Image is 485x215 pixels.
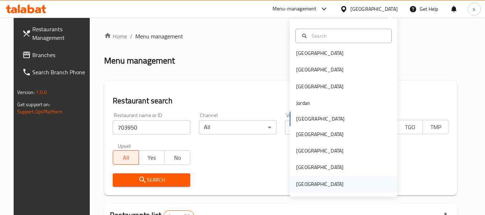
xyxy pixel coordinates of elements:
span: Yes [142,153,162,163]
div: All [199,120,276,135]
nav: breadcrumb [104,32,457,41]
div: [GEOGRAPHIC_DATA] [296,66,344,74]
a: Restaurants Management [17,20,95,46]
h2: Menu management [104,55,175,66]
div: [GEOGRAPHIC_DATA] [350,5,398,13]
span: Menu management [135,32,183,41]
button: All [113,150,139,165]
div: [GEOGRAPHIC_DATA] [296,163,344,171]
a: Support.OpsPlatform [17,107,63,116]
div: [GEOGRAPHIC_DATA] [296,83,344,90]
div: Jordan [296,99,310,107]
a: Home [104,32,127,41]
button: No [164,150,190,165]
span: Restaurants Management [32,25,89,42]
span: All [116,153,136,163]
h2: Restaurant search [113,95,448,106]
span: No [167,153,187,163]
div: [GEOGRAPHIC_DATA] [296,147,344,155]
button: Search [113,173,190,187]
label: Upsell [118,143,131,148]
div: [GEOGRAPHIC_DATA] [296,130,344,138]
span: TMP [426,122,446,132]
button: Yes [139,150,165,165]
span: 1.0.0 [36,88,47,97]
span: Branches [32,51,89,59]
div: [GEOGRAPHIC_DATA] [296,49,344,57]
button: TMP [423,120,449,134]
div: Menu-management [272,5,317,13]
span: Get support on: [17,100,50,109]
button: TGO [397,120,423,134]
span: Version: [17,88,35,97]
span: s [473,5,475,13]
div: [GEOGRAPHIC_DATA] [296,180,344,188]
input: Search [309,32,387,40]
a: Branches [17,46,95,64]
span: Search Branch Phone [32,68,89,76]
a: Search Branch Phone [17,64,95,81]
li: / [130,32,132,41]
input: Search for restaurant name or ID.. [113,120,190,135]
span: TGO [400,122,420,132]
span: Search [118,176,185,184]
div: All [285,120,363,135]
